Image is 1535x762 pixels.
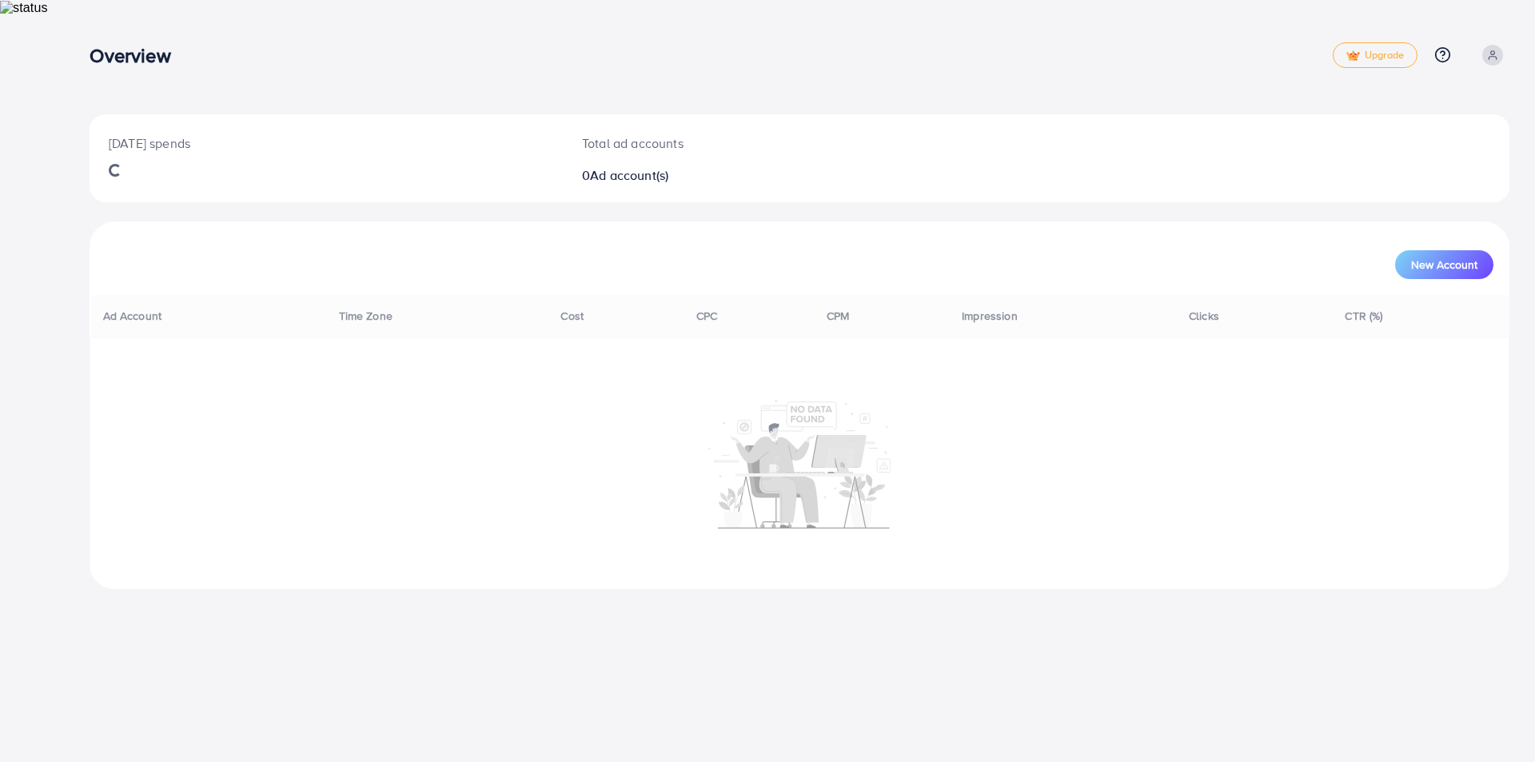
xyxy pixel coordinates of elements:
h3: Overview [90,44,183,67]
p: [DATE] spends [109,134,544,153]
button: New Account [1395,250,1493,279]
span: Upgrade [1346,50,1404,62]
span: Ad account(s) [590,166,668,184]
a: tickUpgrade [1333,42,1417,68]
span: New Account [1411,259,1477,270]
h2: 0 [582,168,899,183]
img: tick [1346,50,1360,62]
p: Total ad accounts [582,134,899,153]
